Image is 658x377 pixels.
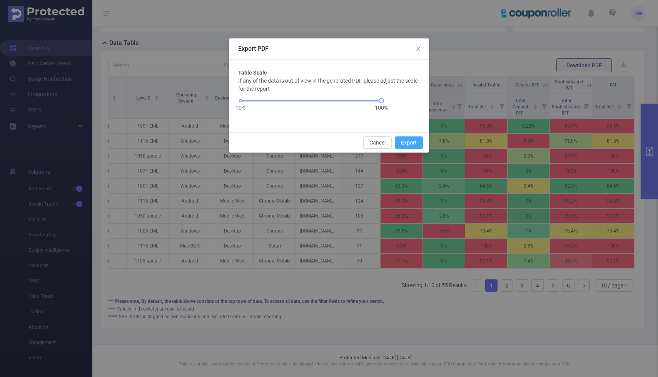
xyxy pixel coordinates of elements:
[238,69,267,77] b: Table Scale
[375,104,388,112] span: 100%
[415,46,421,52] i: icon: close
[235,104,245,112] span: 10%
[238,45,420,53] div: Export PDF
[363,136,392,149] button: Cancel
[407,38,429,60] button: Close
[395,136,423,149] button: Export
[238,77,420,93] p: If any of the data is out of view in the generated PDF, please adjust the scale for the report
